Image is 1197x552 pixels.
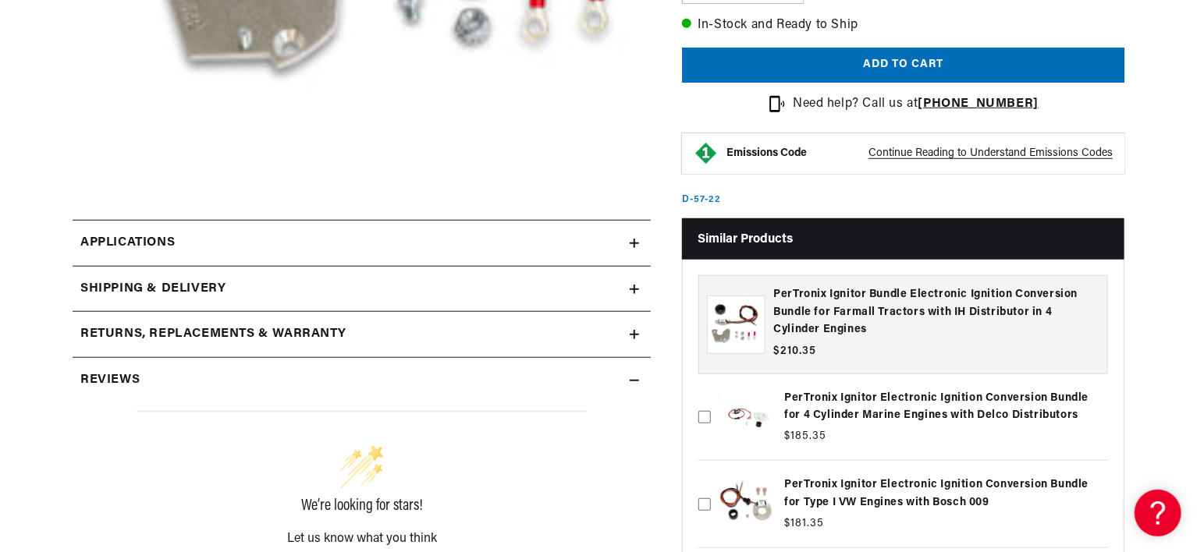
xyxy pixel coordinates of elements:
[868,147,1113,161] p: Continue Reading to Understand Emissions Codes
[682,16,1124,36] p: In-Stock and Ready to Ship
[726,147,807,159] strong: Emissions Code
[682,193,720,207] p: D-57-22
[694,141,719,166] img: Emissions code
[73,312,651,357] summary: Returns, Replacements & Warranty
[682,218,1124,260] h2: Similar Products
[773,343,816,359] span: $210.35
[73,358,651,403] summary: Reviews
[80,279,226,299] h2: Shipping & Delivery
[80,324,346,345] h2: Returns, Replacements & Warranty
[682,48,1124,83] button: Add to cart
[793,94,1039,115] p: Need help? Call us at
[80,233,175,253] span: Applications
[726,147,1113,161] button: Emissions CodeContinue Reading to Understand Emissions Codes
[918,97,1039,110] a: [PHONE_NUMBER]
[73,267,651,312] summary: Shipping & Delivery
[137,498,587,514] div: We’re looking for stars!
[80,370,140,391] h2: Reviews
[73,220,651,267] a: Applications
[137,533,587,545] div: Let us know what you think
